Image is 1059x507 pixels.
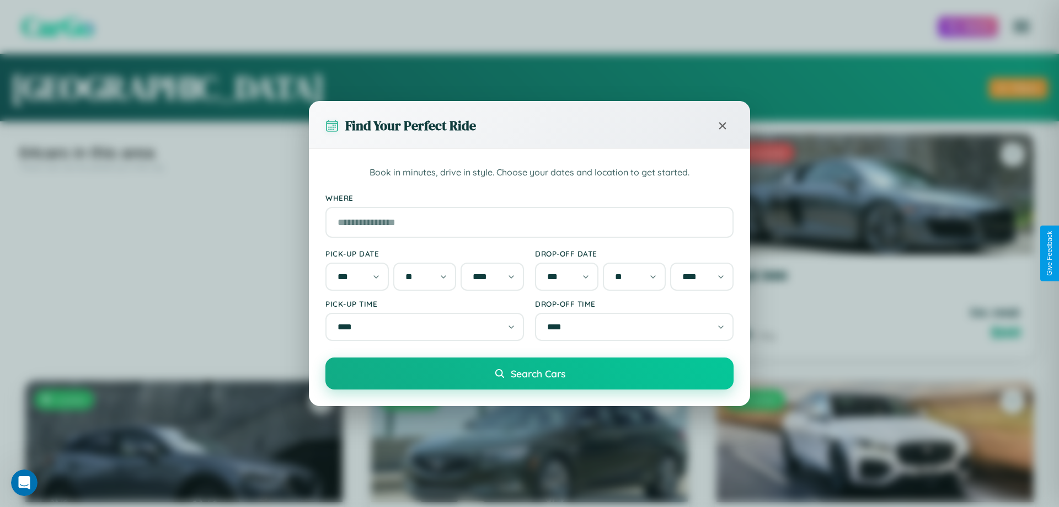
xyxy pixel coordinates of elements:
label: Drop-off Time [535,299,734,308]
span: Search Cars [511,367,565,380]
label: Drop-off Date [535,249,734,258]
button: Search Cars [325,357,734,389]
label: Pick-up Time [325,299,524,308]
h3: Find Your Perfect Ride [345,116,476,135]
label: Pick-up Date [325,249,524,258]
label: Where [325,193,734,202]
p: Book in minutes, drive in style. Choose your dates and location to get started. [325,166,734,180]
